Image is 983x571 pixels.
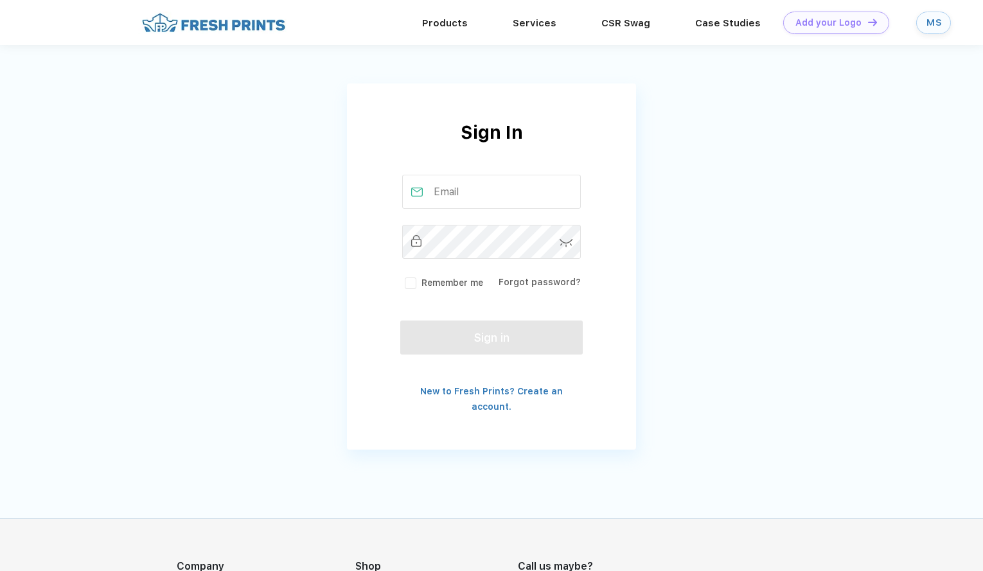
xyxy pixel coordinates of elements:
div: MS [926,17,941,28]
a: Services [513,17,556,29]
a: CSR Swag [601,17,650,29]
img: password-icon.svg [560,239,573,247]
button: Sign in [400,321,583,355]
a: New to Fresh Prints? Create an account. [420,386,563,412]
a: MS [916,12,951,34]
a: Forgot password? [499,277,581,287]
img: email_active.svg [411,188,423,197]
img: fo%20logo%202.webp [138,12,289,34]
a: Products [422,17,468,29]
input: Email [402,175,581,209]
label: Remember me [402,276,483,290]
img: password_inactive.svg [411,235,421,247]
div: Sign In [347,119,636,175]
img: DT [868,19,877,26]
div: Add your Logo [795,17,862,28]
